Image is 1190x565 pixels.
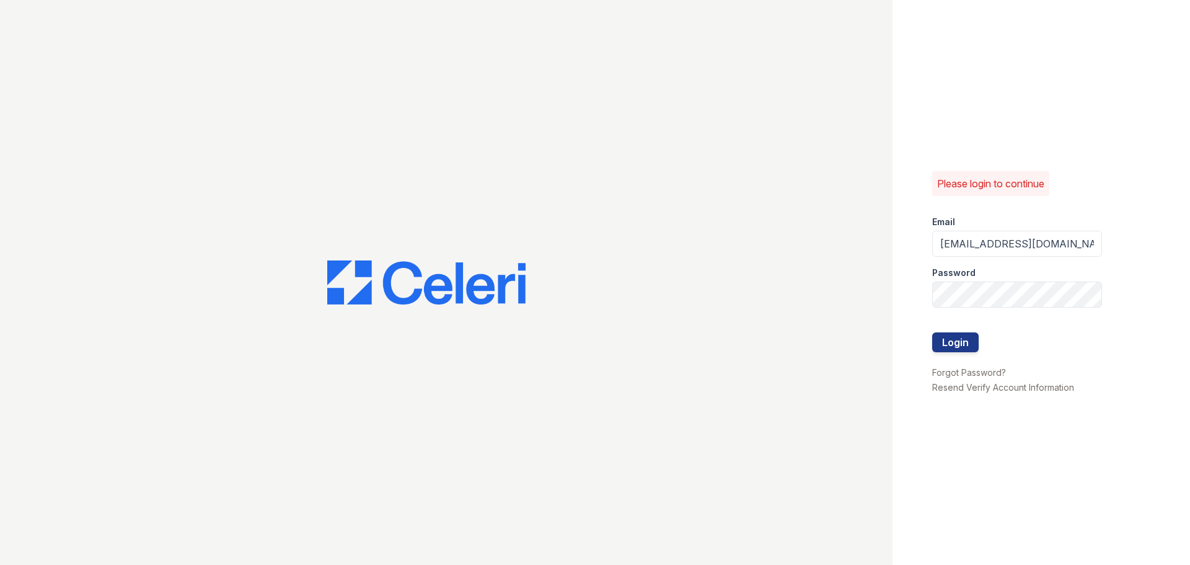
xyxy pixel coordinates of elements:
label: Password [932,267,976,279]
label: Email [932,216,955,228]
a: Resend Verify Account Information [932,382,1074,393]
a: Forgot Password? [932,367,1006,378]
img: CE_Logo_Blue-a8612792a0a2168367f1c8372b55b34899dd931a85d93a1a3d3e32e68fde9ad4.png [327,260,526,305]
p: Please login to continue [937,176,1044,191]
button: Login [932,332,979,352]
